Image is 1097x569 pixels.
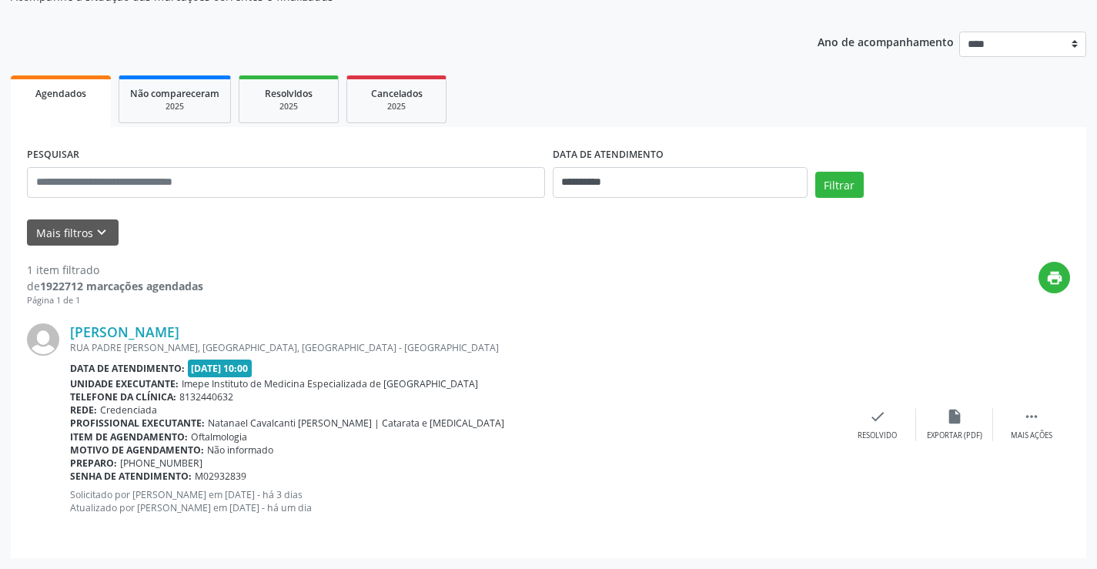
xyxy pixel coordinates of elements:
span: Não compareceram [130,87,219,100]
span: Credenciada [100,403,157,417]
b: Rede: [70,403,97,417]
div: 1 item filtrado [27,262,203,278]
b: Profissional executante: [70,417,205,430]
b: Preparo: [70,457,117,470]
button: Mais filtroskeyboard_arrow_down [27,219,119,246]
i: check [869,408,886,425]
img: img [27,323,59,356]
div: Página 1 de 1 [27,294,203,307]
span: Não informado [207,443,273,457]
div: RUA PADRE [PERSON_NAME], [GEOGRAPHIC_DATA], [GEOGRAPHIC_DATA] - [GEOGRAPHIC_DATA] [70,341,839,354]
label: DATA DE ATENDIMENTO [553,143,664,167]
a: [PERSON_NAME] [70,323,179,340]
b: Telefone da clínica: [70,390,176,403]
p: Solicitado por [PERSON_NAME] em [DATE] - há 3 dias Atualizado por [PERSON_NAME] em [DATE] - há um... [70,488,839,514]
div: 2025 [250,101,327,112]
div: 2025 [358,101,435,112]
b: Senha de atendimento: [70,470,192,483]
i: print [1046,269,1063,286]
i:  [1023,408,1040,425]
button: Filtrar [815,172,864,198]
span: Imepe Instituto de Medicina Especializada de [GEOGRAPHIC_DATA] [182,377,478,390]
b: Unidade executante: [70,377,179,390]
div: Exportar (PDF) [927,430,982,441]
b: Item de agendamento: [70,430,188,443]
b: Motivo de agendamento: [70,443,204,457]
span: Agendados [35,87,86,100]
span: Oftalmologia [191,430,247,443]
span: [PHONE_NUMBER] [120,457,202,470]
span: Natanael Cavalcanti [PERSON_NAME] | Catarata e [MEDICAL_DATA] [208,417,504,430]
i: insert_drive_file [946,408,963,425]
i: keyboard_arrow_down [93,224,110,241]
span: M02932839 [195,470,246,483]
label: PESQUISAR [27,143,79,167]
span: Cancelados [371,87,423,100]
span: Resolvidos [265,87,313,100]
span: [DATE] 10:00 [188,360,253,377]
b: Data de atendimento: [70,362,185,375]
p: Ano de acompanhamento [818,32,954,51]
span: 8132440632 [179,390,233,403]
strong: 1922712 marcações agendadas [40,279,203,293]
div: Resolvido [858,430,897,441]
div: Mais ações [1011,430,1052,441]
div: de [27,278,203,294]
div: 2025 [130,101,219,112]
button: print [1038,262,1070,293]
